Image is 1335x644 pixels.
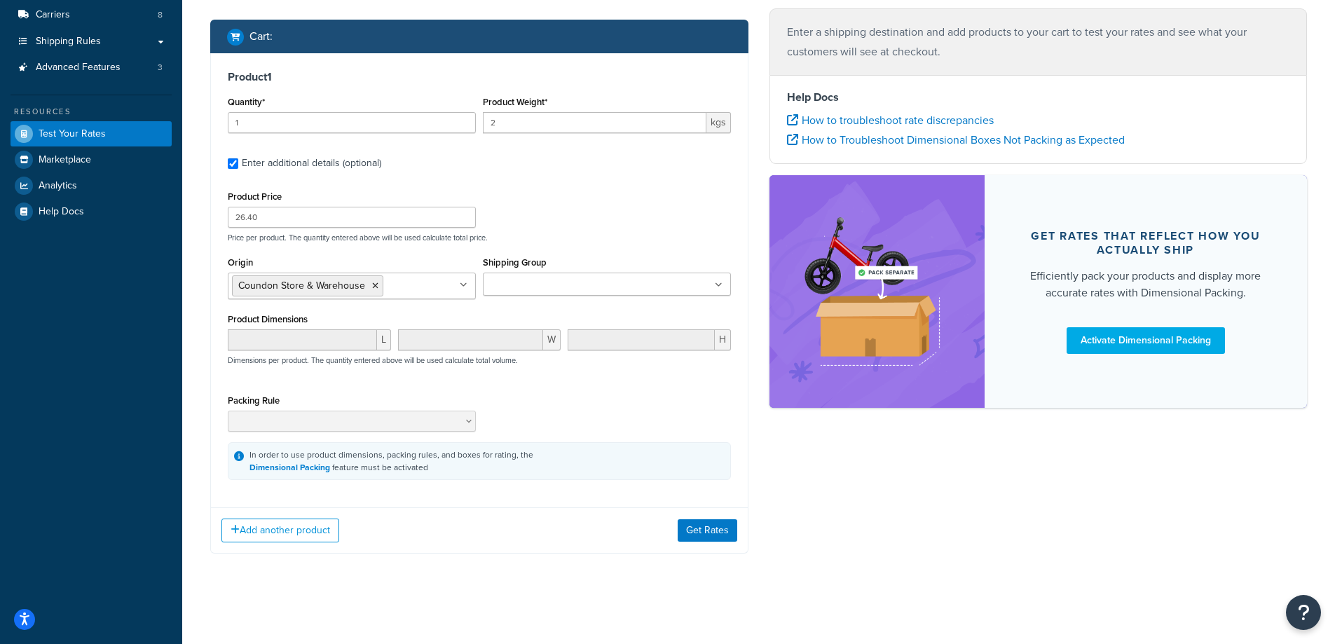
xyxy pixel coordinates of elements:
[11,147,172,172] a: Marketplace
[221,519,339,542] button: Add another product
[787,89,1290,106] h4: Help Docs
[706,112,731,133] span: kgs
[228,97,265,107] label: Quantity*
[39,206,84,218] span: Help Docs
[41,81,52,93] img: tab_domain_overview_orange.svg
[249,461,330,474] a: Dimensional Packing
[22,36,34,48] img: website_grey.svg
[39,154,91,166] span: Marketplace
[483,112,706,133] input: 0.00
[1018,268,1274,301] div: Efficiently pack your products and display more accurate rates with Dimensional Packing.
[22,22,34,34] img: logo_orange.svg
[11,55,172,81] li: Advanced Features
[228,314,308,324] label: Product Dimensions
[228,158,238,169] input: Enter additional details (optional)
[11,199,172,224] a: Help Docs
[377,329,391,350] span: L
[36,62,121,74] span: Advanced Features
[11,106,172,118] div: Resources
[157,83,231,92] div: Keywords by Traffic
[543,329,561,350] span: W
[1018,229,1274,257] div: Get rates that reflect how you actually ship
[11,121,172,146] a: Test Your Rates
[1286,595,1321,630] button: Open Resource Center
[249,30,273,43] h2: Cart :
[11,55,172,81] a: Advanced Features3
[1067,327,1225,354] a: Activate Dimensional Packing
[228,395,280,406] label: Packing Rule
[224,233,734,242] p: Price per product. The quantity entered above will be used calculate total price.
[36,9,70,21] span: Carriers
[228,112,476,133] input: 0
[224,355,518,365] p: Dimensions per product. The quantity entered above will be used calculate total volume.
[11,2,172,28] a: Carriers8
[242,153,381,173] div: Enter additional details (optional)
[790,196,964,386] img: feature-image-dim-d40ad3071a2b3c8e08177464837368e35600d3c5e73b18a22c1e4bb210dc32ac.png
[787,112,994,128] a: How to troubleshoot rate discrepancies
[36,36,101,48] span: Shipping Rules
[11,2,172,28] li: Carriers
[228,257,253,268] label: Origin
[715,329,731,350] span: H
[158,9,163,21] span: 8
[56,83,125,92] div: Domain Overview
[228,191,282,202] label: Product Price
[787,132,1125,148] a: How to Troubleshoot Dimensional Boxes Not Packing as Expected
[142,81,153,93] img: tab_keywords_by_traffic_grey.svg
[787,22,1290,62] p: Enter a shipping destination and add products to your cart to test your rates and see what your c...
[228,70,731,84] h3: Product 1
[11,173,172,198] a: Analytics
[39,128,106,140] span: Test Your Rates
[39,180,77,192] span: Analytics
[249,448,533,474] div: In order to use product dimensions, packing rules, and boxes for rating, the feature must be acti...
[483,257,547,268] label: Shipping Group
[483,97,547,107] label: Product Weight*
[158,62,163,74] span: 3
[39,22,69,34] div: v 4.0.25
[678,519,737,542] button: Get Rates
[11,29,172,55] a: Shipping Rules
[238,278,365,293] span: Coundon Store & Warehouse
[36,36,154,48] div: Domain: [DOMAIN_NAME]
